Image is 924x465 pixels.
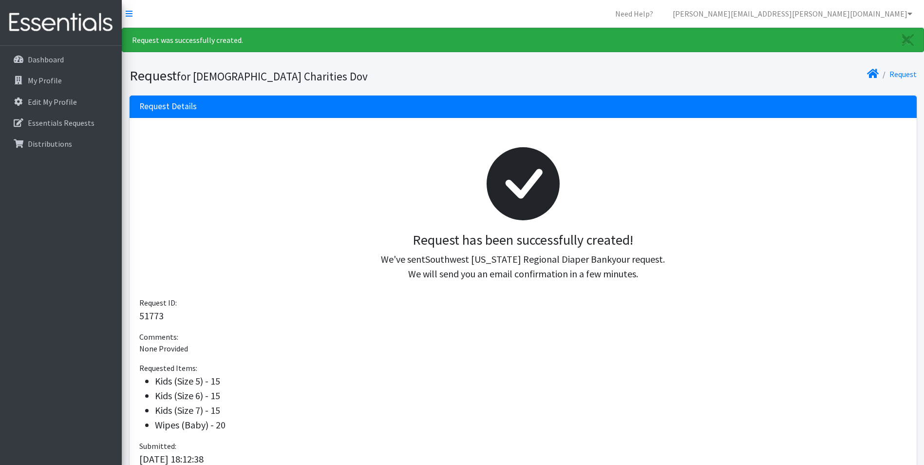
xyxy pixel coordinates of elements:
[155,374,907,388] li: Kids (Size 5) - 15
[4,92,118,112] a: Edit My Profile
[889,69,917,79] a: Request
[4,134,118,154] a: Distributions
[28,55,64,64] p: Dashboard
[607,4,661,23] a: Need Help?
[139,298,177,308] span: Request ID:
[139,344,188,353] span: None Provided
[147,252,899,281] p: We've sent your request. We will send you an email confirmation in a few minutes.
[139,363,197,373] span: Requested Items:
[139,441,176,451] span: Submitted:
[147,232,899,249] h3: Request has been successfully created!
[4,71,118,90] a: My Profile
[139,101,197,112] h3: Request Details
[4,50,118,69] a: Dashboard
[28,76,62,85] p: My Profile
[892,28,924,52] a: Close
[665,4,920,23] a: [PERSON_NAME][EMAIL_ADDRESS][PERSON_NAME][DOMAIN_NAME]
[155,388,907,403] li: Kids (Size 6) - 15
[130,67,520,84] h1: Request
[28,97,77,107] p: Edit My Profile
[4,6,118,39] img: HumanEssentials
[425,253,612,265] span: Southwest [US_STATE] Regional Diaper Bank
[28,139,72,149] p: Distributions
[4,113,118,133] a: Essentials Requests
[139,309,907,323] p: 51773
[155,403,907,418] li: Kids (Size 7) - 15
[28,118,94,128] p: Essentials Requests
[122,28,924,52] div: Request was successfully created.
[155,418,907,432] li: Wipes (Baby) - 20
[139,332,178,342] span: Comments:
[177,69,368,83] small: for [DEMOGRAPHIC_DATA] Charities Dov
